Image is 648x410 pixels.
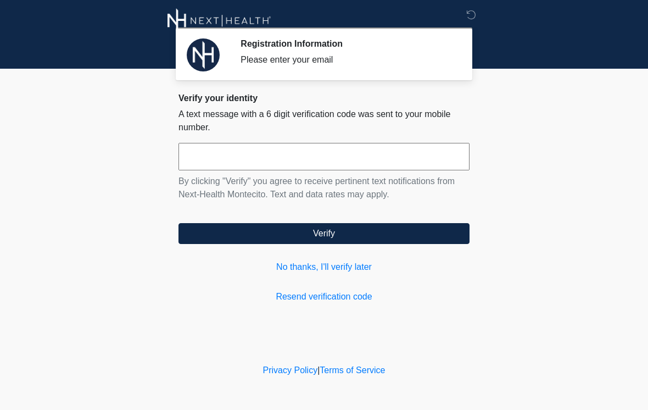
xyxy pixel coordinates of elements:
h2: Verify your identity [178,93,470,103]
a: No thanks, I'll verify later [178,261,470,274]
img: Agent Avatar [187,38,220,71]
img: Next-Health Montecito Logo [167,8,271,33]
a: Terms of Service [320,365,385,375]
div: Please enter your email [241,53,453,67]
a: Resend verification code [178,290,470,303]
p: By clicking "Verify" you agree to receive pertinent text notifications from Next-Health Montecito... [178,175,470,201]
a: | [317,365,320,375]
a: Privacy Policy [263,365,318,375]
button: Verify [178,223,470,244]
p: A text message with a 6 digit verification code was sent to your mobile number. [178,108,470,134]
h2: Registration Information [241,38,453,49]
